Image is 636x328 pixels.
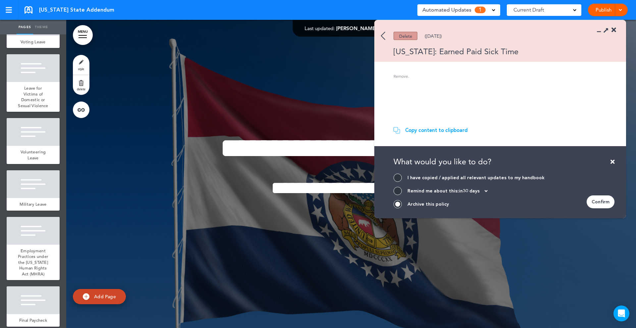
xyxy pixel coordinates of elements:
a: Publish [593,4,614,16]
a: Theme [33,20,50,34]
span: Volunteering Leave [21,149,46,161]
img: copy.svg [394,127,400,134]
span: Current Draft [513,5,544,15]
p: Remove. [394,73,609,79]
a: style [73,55,89,75]
div: I have copied / applied all relevant updates to my handbook [407,175,545,181]
div: ([DATE]) [425,34,442,38]
span: style [78,67,84,71]
span: Automated Updates [422,5,471,15]
div: in [459,189,488,193]
div: — [305,26,398,31]
div: [US_STATE]: Earned Paid Sick Time [374,46,607,57]
span: Last updated: [305,25,335,31]
div: Delete [394,32,417,40]
a: Pages [17,20,33,34]
a: Final Paycheck [7,314,60,327]
a: Add Page [73,289,126,305]
a: Military Leave [7,198,60,211]
div: Confirm [587,195,614,208]
div: Archive this policy [407,201,449,207]
a: Leave for Victims of Domestic or Sexual Violence [7,82,60,112]
a: MENU [73,25,93,45]
a: delete [73,75,89,95]
div: What would you like to do? [394,156,614,174]
span: 1 [475,7,486,13]
a: Volunteering Leave [7,146,60,164]
span: [US_STATE] State Addendum [39,6,114,14]
span: Employment Practices under the [US_STATE] Human Rights Act (MHRA) [18,248,49,277]
span: Voting Leave [21,39,46,45]
span: [PERSON_NAME] [336,25,377,31]
div: Open Intercom Messenger [613,306,629,321]
a: Voting Leave [7,36,60,48]
a: Employment Practices under the [US_STATE] Human Rights Act (MHRA) [7,245,60,280]
span: delete [77,87,85,91]
span: Leave for Victims of Domestic or Sexual Violence [18,85,48,108]
span: Remind me about this: [407,188,459,194]
img: back.svg [381,32,385,40]
span: 30 days [463,189,480,193]
span: Final Paycheck [19,317,47,323]
span: Military Leave [20,201,46,207]
img: add.svg [83,293,89,300]
div: Copy content to clipboard [405,127,468,134]
span: Add Page [94,294,116,300]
